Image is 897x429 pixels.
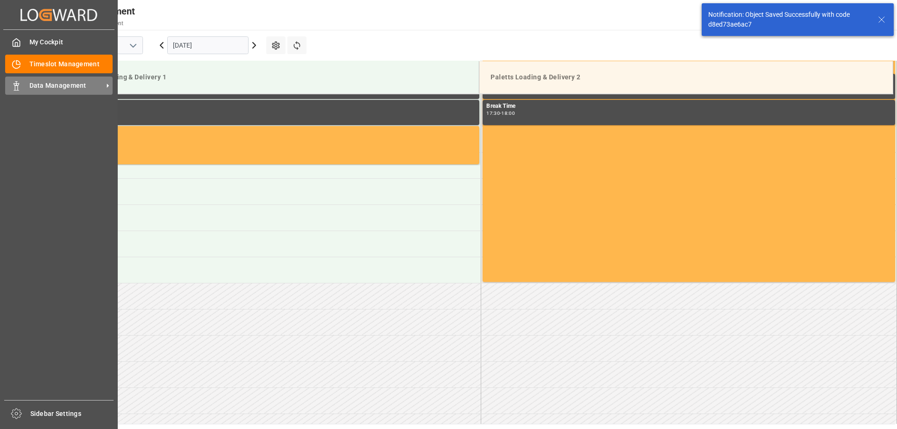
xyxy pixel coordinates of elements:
div: Paletts Loading & Delivery 1 [73,69,471,86]
button: open menu [126,38,140,53]
a: Timeslot Management [5,55,113,73]
div: - [500,111,501,115]
div: Break Time [486,102,891,111]
span: My Cockpit [29,37,113,47]
div: Paletts Loading & Delivery 2 [487,69,885,86]
div: Notification: Object Saved Successfully with code d8ed73ae6ac7 [708,10,869,29]
a: My Cockpit [5,33,113,51]
div: Occupied [71,128,476,137]
input: DD.MM.YYYY [167,36,249,54]
div: 17:30 [486,111,500,115]
span: Sidebar Settings [30,409,114,419]
div: 18:00 [501,111,515,115]
span: Timeslot Management [29,59,113,69]
div: Break Time [71,102,476,111]
span: Data Management [29,81,103,91]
